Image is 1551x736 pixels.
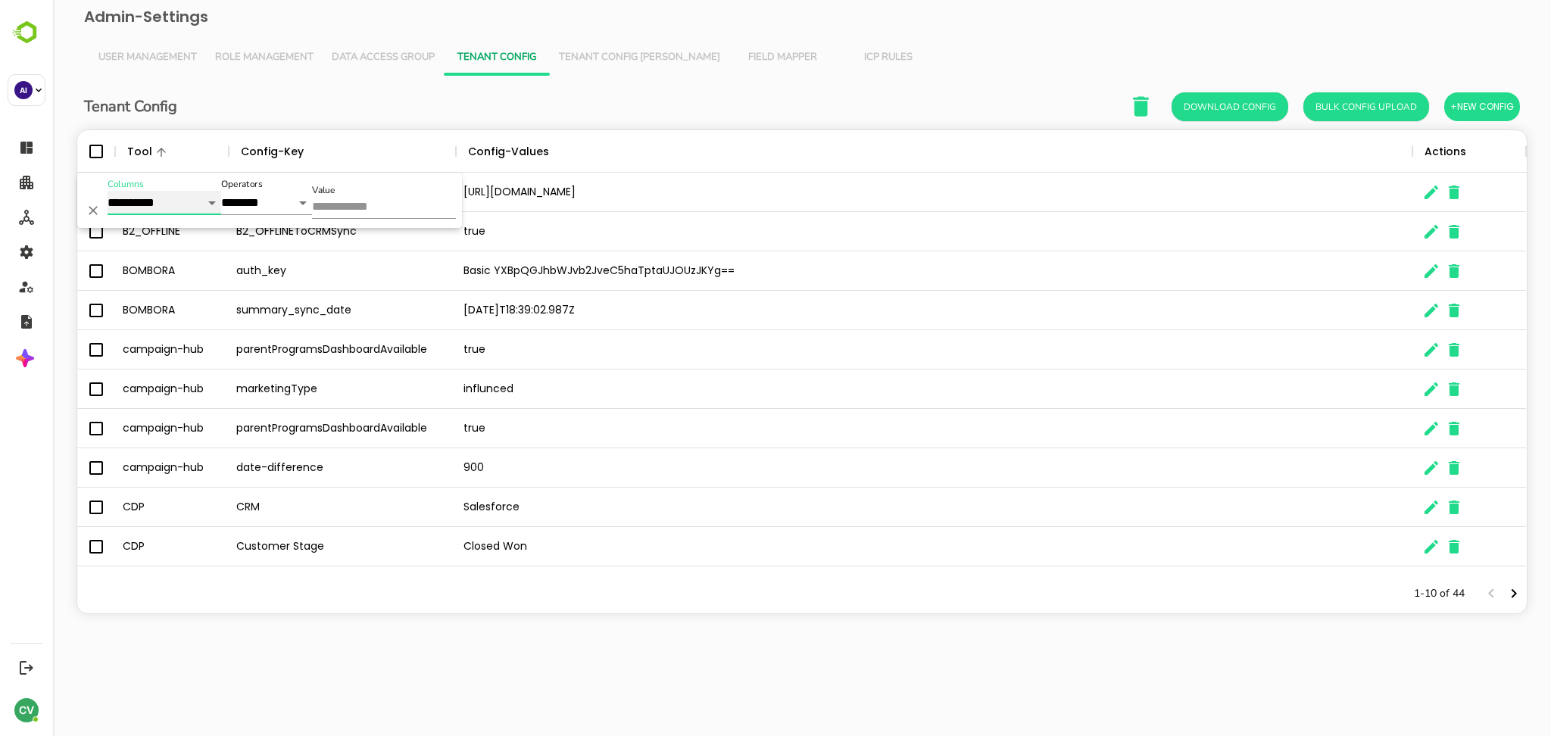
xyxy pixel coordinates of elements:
[62,212,176,251] div: B2_OFFLINE
[259,186,282,195] label: Value
[55,180,91,189] label: Columns
[506,51,667,64] span: Tenant Config [PERSON_NAME]
[1372,130,1413,173] div: Actions
[176,251,403,291] div: auth_key
[23,129,1475,614] div: The User Data
[251,143,269,161] button: Sort
[176,291,403,330] div: summary_sync_date
[685,51,773,64] span: Field Mapper
[14,698,39,722] div: CV
[16,657,36,678] button: Logout
[1391,92,1467,121] button: +New Config
[403,448,1359,488] div: 900
[62,291,176,330] div: BOMBORA
[62,330,176,370] div: campaign-hub
[176,488,403,527] div: CRM
[30,201,50,220] button: Delete
[403,409,1359,448] div: true
[403,291,1359,330] div: [DATE]T18:39:02.987Z
[62,370,176,409] div: campaign-hub
[1250,92,1376,121] button: Bulk Config Upload
[62,527,176,566] div: CDP
[45,51,144,64] span: User Management
[279,51,382,64] span: Data Access Group
[8,18,46,47] img: BambooboxLogoMark.f1c84d78b4c51b1a7b5f700c9845e183.svg
[62,488,176,527] div: CDP
[403,488,1359,527] div: Salesforce
[36,39,1462,76] div: Vertical tabs example
[1450,582,1472,605] button: Next page
[400,51,488,64] span: Tenant Config
[496,143,514,161] button: Sort
[1397,97,1461,117] span: +New Config
[188,130,251,173] div: Config-Key
[74,130,99,173] div: Tool
[415,130,496,173] div: Config-Values
[791,51,879,64] span: ICP Rules
[14,81,33,99] div: AI
[62,251,176,291] div: BOMBORA
[1361,586,1412,601] p: 1-10 of 44
[1119,92,1235,121] button: Download Config
[403,173,1359,212] div: [URL][DOMAIN_NAME]
[403,330,1359,370] div: true
[403,370,1359,409] div: influnced
[168,180,210,189] label: Operators
[176,212,403,251] div: B2_OFFLINEToCRMSync
[403,251,1359,291] div: Basic YXBpQGJhbWJvb2JveC5haTptaUJOUzJKYg==
[176,330,403,370] div: parentProgramsDashboardAvailable
[176,527,403,566] div: Customer Stage
[403,527,1359,566] div: Closed Won
[176,409,403,448] div: parentProgramsDashboardAvailable
[62,448,176,488] div: campaign-hub
[403,212,1359,251] div: true
[31,95,124,119] h6: Tenant Config
[176,448,403,488] div: date-difference
[99,143,117,161] button: Sort
[176,370,403,409] div: marketingType
[62,409,176,448] div: campaign-hub
[162,51,261,64] span: Role Management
